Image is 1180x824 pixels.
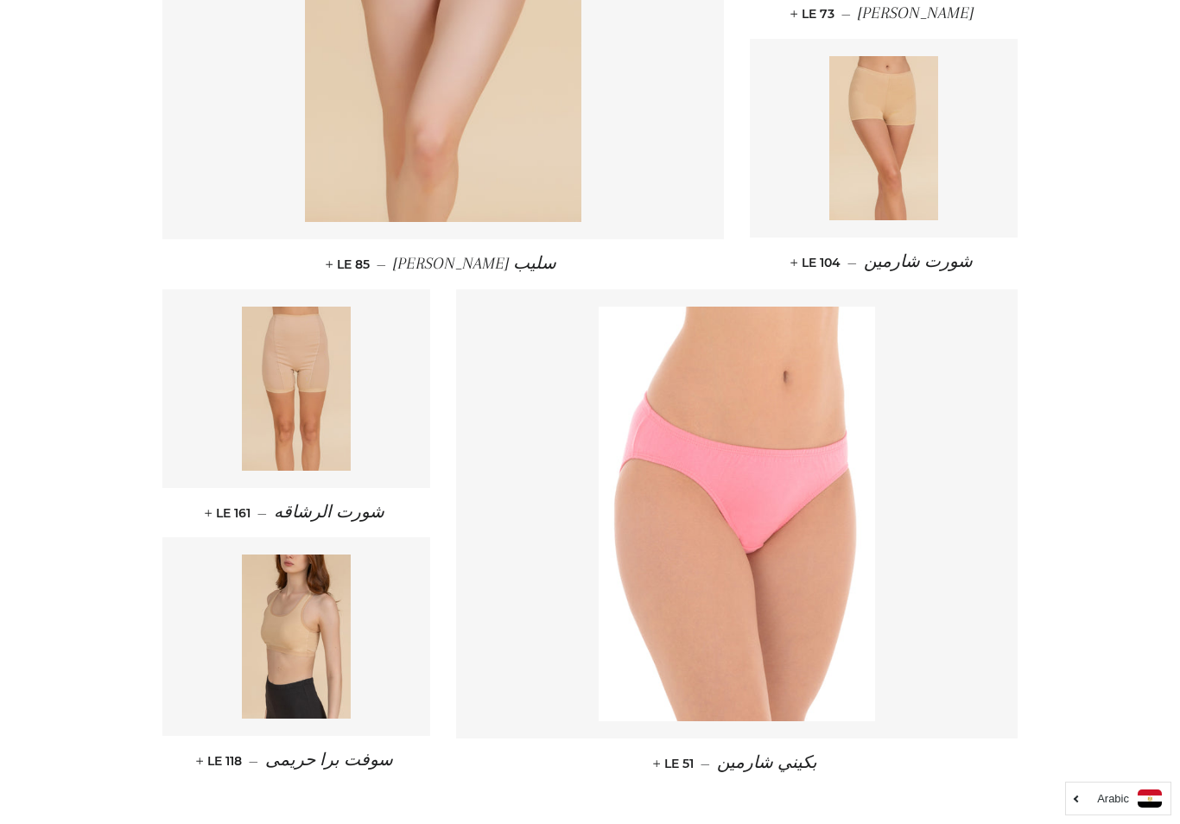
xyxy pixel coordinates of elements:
[200,753,242,769] span: LE 118
[377,257,386,272] span: —
[329,257,370,272] span: LE 85
[257,505,267,521] span: —
[265,751,393,770] span: سوفت برا حريمى
[847,255,857,270] span: —
[1097,793,1129,804] i: Arabic
[858,3,974,22] span: [PERSON_NAME]
[717,753,817,772] span: بكيني شارمين
[274,503,384,522] span: شورت الرشاقه
[162,488,430,537] a: شورت الرشاقه — LE 161
[162,239,724,288] a: سليب [PERSON_NAME] — LE 85
[750,238,1018,287] a: شورت شارمين — LE 104
[657,756,694,771] span: LE 51
[456,738,1018,788] a: بكيني شارمين — LE 51
[162,736,430,785] a: سوفت برا حريمى — LE 118
[841,6,851,22] span: —
[794,255,841,270] span: LE 104
[794,6,834,22] span: LE 73
[864,252,973,271] span: شورت شارمين
[701,756,710,771] span: —
[249,753,258,769] span: —
[208,505,251,521] span: LE 161
[1075,789,1162,808] a: Arabic
[393,254,556,273] span: سليب [PERSON_NAME]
